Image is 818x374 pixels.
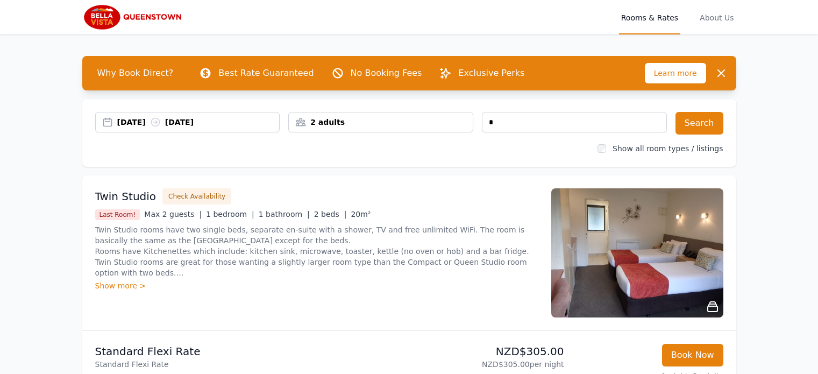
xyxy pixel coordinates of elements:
h3: Twin Studio [95,189,157,204]
p: No Booking Fees [351,67,422,80]
img: Bella Vista Queenstown [82,4,186,30]
p: Standard Flexi Rate [95,359,405,370]
span: 20m² [351,210,371,218]
div: [DATE] [DATE] [117,117,280,128]
p: Exclusive Perks [458,67,524,80]
p: Best Rate Guaranteed [218,67,314,80]
button: Book Now [662,344,723,366]
span: 1 bedroom | [206,210,254,218]
span: Why Book Direct? [89,62,182,84]
span: 2 beds | [314,210,347,218]
button: Search [675,112,723,135]
div: 2 adults [289,117,473,128]
label: Show all room types / listings [613,144,723,153]
p: Standard Flexi Rate [95,344,405,359]
div: Show more > [95,280,538,291]
p: NZD$305.00 [414,344,564,359]
span: Last Room! [95,209,140,220]
button: Check Availability [162,188,231,204]
p: NZD$305.00 per night [414,359,564,370]
span: Learn more [645,63,706,83]
span: Max 2 guests | [144,210,202,218]
p: Twin Studio rooms have two single beds, separate en-suite with a shower, TV and free unlimited Wi... [95,224,538,278]
span: 1 bathroom | [259,210,310,218]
